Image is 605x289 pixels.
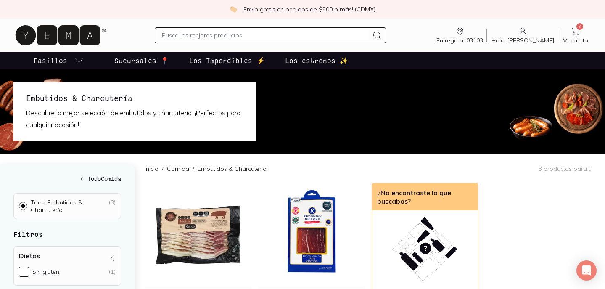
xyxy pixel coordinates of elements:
[32,268,59,276] div: Sin gluten
[26,93,243,103] h1: Embutidos & Charcutería
[258,183,365,286] img: Jamón Serrano2
[230,5,237,13] img: check
[576,23,583,30] span: 8
[13,246,121,286] div: Dietas
[563,37,588,44] span: Mi carrito
[32,52,86,69] a: pasillo-todos-link
[13,174,121,183] a: ← TodoComida
[576,260,597,281] div: Open Intercom Messenger
[109,268,116,276] div: (1)
[19,267,29,277] input: Sin gluten(1)
[13,230,43,238] strong: Filtros
[188,52,267,69] a: Los Imperdibles ⚡️
[189,164,198,173] span: /
[13,174,121,183] h5: ← Todo Comida
[108,199,116,214] div: ( 3 )
[198,164,267,173] p: Embutidos & Charcutería
[167,165,189,172] a: Comida
[34,56,67,66] p: Pasillos
[242,5,375,13] p: ¡Envío gratis en pedidos de $500 o más! (CDMX)
[433,27,486,44] a: Entrega a: 03103
[285,56,348,66] p: Los estrenos ✨
[490,37,555,44] span: ¡Hola, [PERSON_NAME]!
[31,199,108,214] p: Todo Embutidos & Charcutería
[26,107,243,130] p: Descubre la mejor selección de embutidos y charcutería. ¡Perfectos para cualquier ocasión!
[436,37,483,44] span: Entrega a: 03103
[487,27,559,44] a: ¡Hola, [PERSON_NAME]!
[145,165,159,172] a: Inicio
[539,165,592,172] p: 3 productos para ti
[145,183,251,286] img: Tocino Ahumado de Cerdo YEMA
[372,183,478,210] div: ¿No encontraste lo que buscabas?
[19,252,40,260] h4: Dietas
[559,27,592,44] a: 8Mi carrito
[113,52,171,69] a: Sucursales 📍
[159,164,167,173] span: /
[162,30,369,40] input: Busca los mejores productos
[114,56,169,66] p: Sucursales 📍
[283,52,350,69] a: Los estrenos ✨
[189,56,265,66] p: Los Imperdibles ⚡️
